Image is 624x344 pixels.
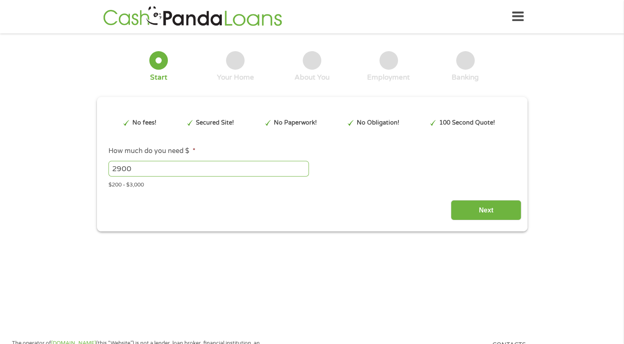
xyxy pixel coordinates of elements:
[452,73,479,82] div: Banking
[439,118,495,127] p: 100 Second Quote!
[150,73,167,82] div: Start
[196,118,234,127] p: Secured Site!
[101,5,285,28] img: GetLoanNow Logo
[294,73,330,82] div: About You
[132,118,156,127] p: No fees!
[217,73,254,82] div: Your Home
[357,118,399,127] p: No Obligation!
[108,178,515,189] div: $200 - $3,000
[451,200,521,220] input: Next
[108,147,195,156] label: How much do you need $
[274,118,317,127] p: No Paperwork!
[367,73,410,82] div: Employment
